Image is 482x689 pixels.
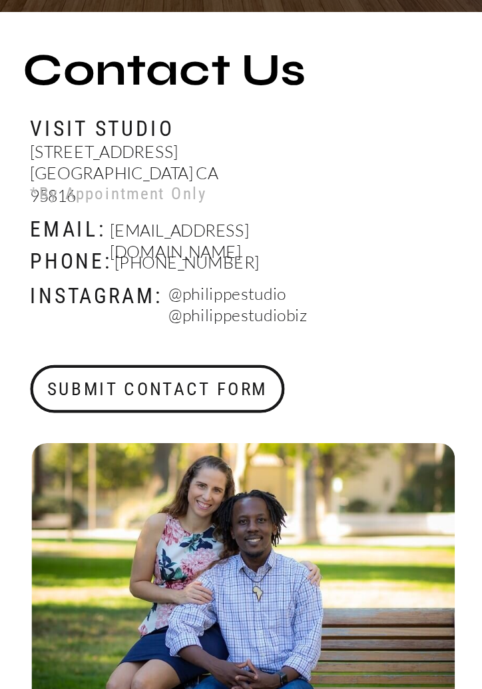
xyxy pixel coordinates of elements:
[110,220,339,239] p: [EMAIL_ADDRESS][DOMAIN_NAME]
[30,249,120,274] p: Phone:
[30,217,110,242] p: Email:
[115,251,241,271] p: [PHONE_NUMBER]
[30,364,284,412] a: Submit Contact Form
[168,283,316,337] p: @philippestudio @philippestudiobiz
[30,116,432,141] p: Visit Studio
[30,185,214,205] p: *By Appointment Only
[30,141,241,185] p: [STREET_ADDRESS] [GEOGRAPHIC_DATA] CA 95816
[30,283,168,311] p: Instagram:
[23,42,378,107] h2: Contact Us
